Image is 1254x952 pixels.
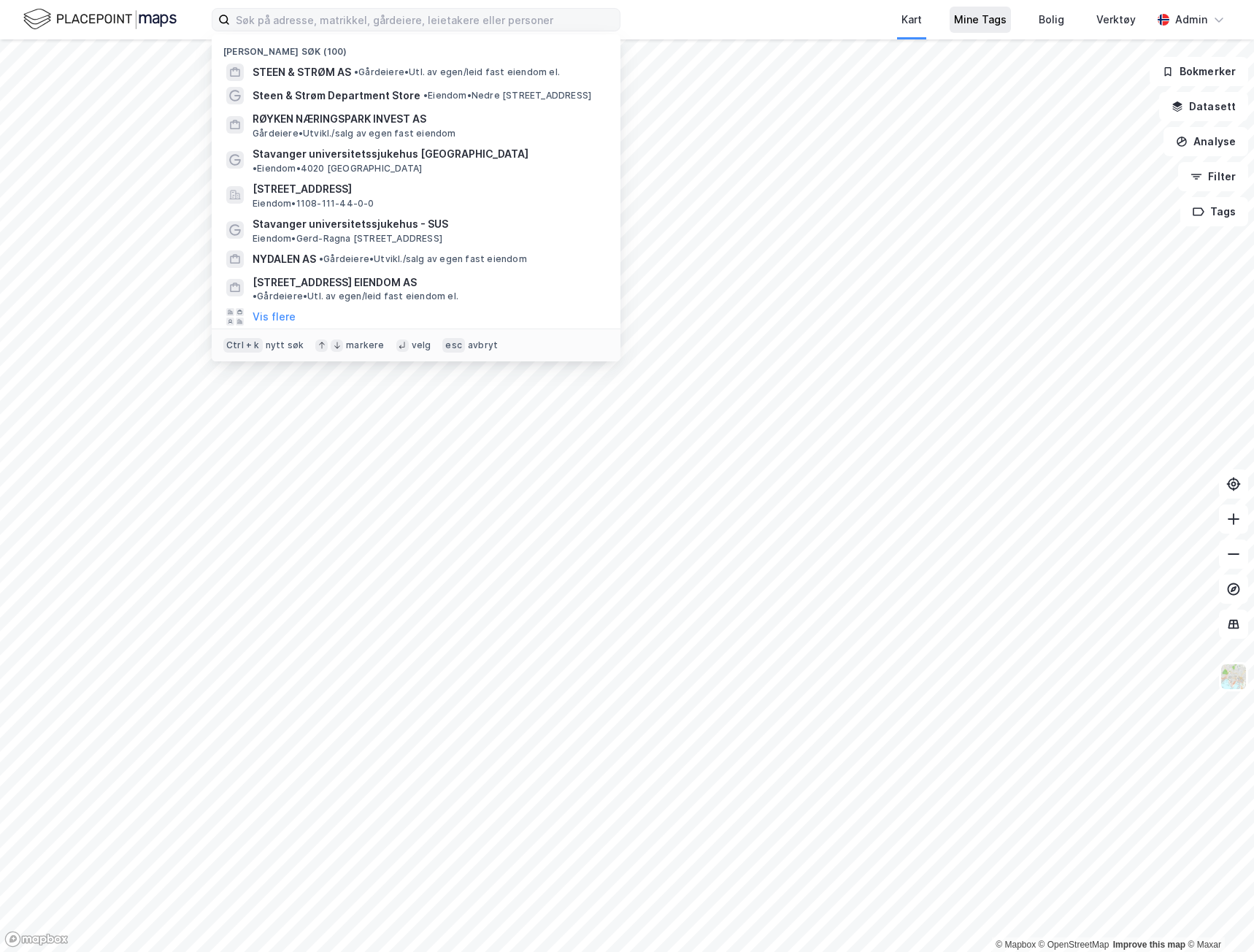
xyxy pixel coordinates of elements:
a: Improve this map [1113,940,1185,950]
span: Steen & Strøm Department Store [253,87,420,104]
span: Gårdeiere • Utl. av egen/leid fast eiendom el. [354,66,560,78]
span: Gårdeiere • Utl. av egen/leid fast eiendom el. [253,291,458,302]
span: [STREET_ADDRESS] EIENDOM AS [253,274,417,291]
span: Eiendom • Nedre [STREET_ADDRESS] [423,90,591,101]
img: logo.f888ab2527a4732fd821a326f86c7f29.svg [23,7,177,32]
a: OpenStreetMap [1039,940,1109,950]
div: Ctrl + k [223,338,263,353]
div: Bolig [1039,11,1064,28]
button: Vis flere [253,308,296,326]
div: Kart [901,11,922,28]
button: Datasett [1159,92,1248,121]
span: Gårdeiere • Utvikl./salg av egen fast eiendom [319,253,527,265]
button: Analyse [1163,127,1248,156]
button: Tags [1180,197,1248,226]
div: [PERSON_NAME] søk (100) [212,34,620,61]
span: • [354,66,358,77]
span: Stavanger universitetssjukehus [GEOGRAPHIC_DATA] [253,145,528,163]
a: Mapbox homepage [4,931,69,948]
div: Mine Tags [954,11,1007,28]
div: esc [442,338,465,353]
div: Admin [1175,11,1207,28]
span: • [319,253,323,264]
span: STEEN & STRØM AS [253,64,351,81]
span: Eiendom • 4020 [GEOGRAPHIC_DATA] [253,163,422,174]
div: avbryt [468,339,498,351]
div: velg [412,339,431,351]
input: Søk på adresse, matrikkel, gårdeiere, leietakere eller personer [230,9,620,31]
div: Kontrollprogram for chat [1181,882,1254,952]
img: Z [1220,663,1247,691]
span: • [423,90,428,101]
span: Gårdeiere • Utvikl./salg av egen fast eiendom [253,128,456,139]
button: Filter [1178,162,1248,191]
a: Mapbox [996,940,1036,950]
span: • [253,163,257,174]
span: Eiendom • Gerd-Ragna [STREET_ADDRESS] [253,233,442,245]
span: RØYKEN NÆRINGSPARK INVEST AS [253,110,603,128]
span: [STREET_ADDRESS] [253,180,603,198]
div: nytt søk [266,339,304,351]
div: markere [346,339,384,351]
div: Verktøy [1096,11,1136,28]
span: • [253,291,257,302]
iframe: Chat Widget [1181,882,1254,952]
span: Stavanger universitetssjukehus - SUS [253,215,603,233]
button: Bokmerker [1150,57,1248,86]
span: NYDALEN AS [253,250,316,268]
span: Eiendom • 1108-111-44-0-0 [253,198,374,210]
